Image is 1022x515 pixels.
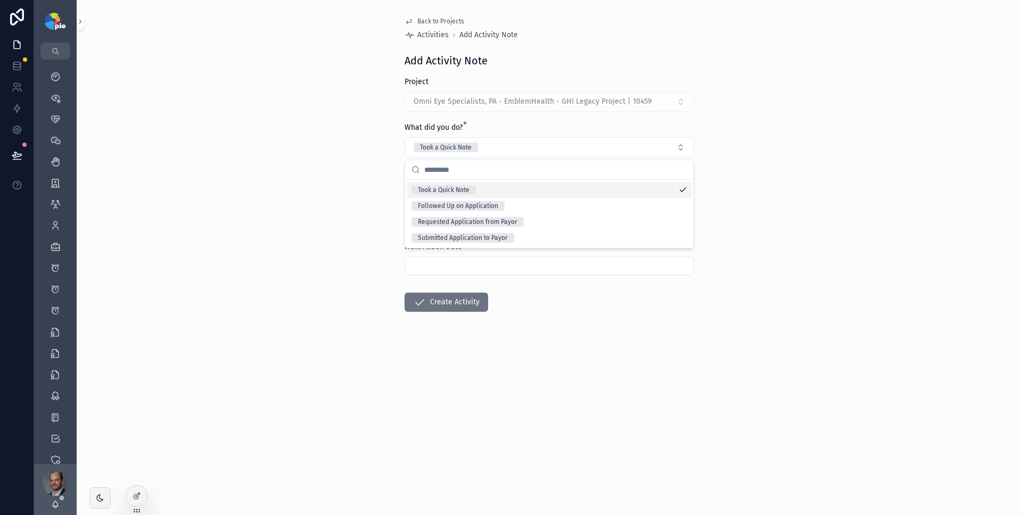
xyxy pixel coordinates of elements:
[405,137,694,157] button: Select Button
[418,201,498,211] div: Followed Up on Application
[34,60,77,464] div: scrollable content
[420,143,472,152] div: Took a Quick Note
[405,180,694,248] div: Suggestions
[405,30,449,40] a: Activities
[418,217,517,227] div: Requested Application from Payor
[405,293,488,312] button: Create Activity
[405,17,464,26] a: Back to Projects
[45,13,65,30] img: App logo
[405,123,463,132] span: What did you do?
[417,30,449,40] span: Activities
[405,53,488,68] h1: Add Activity Note
[459,30,518,40] a: Add Activity Note
[418,185,469,195] div: Took a Quick Note
[405,77,428,86] span: Project
[418,233,508,243] div: Submitted Application to Payor
[417,17,464,26] span: Back to Projects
